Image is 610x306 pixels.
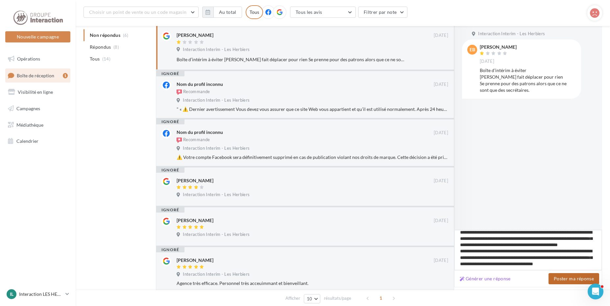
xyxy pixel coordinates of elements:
div: Nom du profil inconnu [177,129,223,136]
a: IL Interaction LES HERBIERS [5,288,70,300]
div: ignoré [156,247,184,252]
span: [DATE] [434,33,448,38]
span: 10 [307,296,312,301]
div: Nom du profil inconnu [177,81,223,88]
button: Générer une réponse [457,275,513,283]
div: 1 [63,73,68,78]
div: [PERSON_NAME] [177,32,213,38]
div: [PERSON_NAME] [177,217,213,224]
span: Opérations [17,56,40,62]
div: Agence très efficace. Personnel très acceuimmant et bienveillant. [177,280,448,287]
span: (8) [113,44,119,50]
p: Interaction LES HERBIERS [19,291,63,297]
span: Boîte de réception [17,72,54,78]
div: ignoré [156,167,184,173]
button: Au total [213,7,242,18]
button: 10 [304,294,321,303]
span: Calendrier [16,138,38,144]
a: Campagnes [4,102,72,115]
button: Nouvelle campagne [5,31,70,42]
span: Interaction Interim - Les Herbiers [183,232,250,238]
span: Interaction Interim - Les Herbiers [183,192,250,198]
span: Visibilité en ligne [18,89,53,95]
span: Afficher [285,295,300,301]
span: Choisir un point de vente ou un code magasin [89,9,186,15]
a: Opérations [4,52,72,66]
a: Boîte de réception1 [4,68,72,83]
span: [DATE] [434,218,448,224]
div: ignoré [156,207,184,213]
span: Interaction Interim - Les Herbiers [478,31,545,37]
span: (14) [102,56,110,62]
div: Recommande [177,137,210,143]
span: [DATE] [434,82,448,88]
div: Boîte d’intérim à éviter [PERSON_NAME] fait déplacer pour rien Se prenne pour des patrons alors q... [177,56,405,63]
span: Interaction Interim - Les Herbiers [183,47,250,53]
button: Au total [202,7,242,18]
span: Médiathèque [16,122,43,127]
div: ignoré [156,119,184,124]
img: recommended.png [177,138,182,143]
a: Calendrier [4,134,72,148]
span: Tous [90,56,100,62]
span: EB [470,46,475,53]
span: Répondus [90,44,111,50]
span: Interaction Interim - Les Herbiers [183,271,250,277]
div: Tous [246,5,263,19]
div: ignoré [156,71,184,76]
button: Choisir un point de vente ou un code magasin [84,7,199,18]
span: 1 [376,293,386,303]
div: [PERSON_NAME] [177,257,213,264]
div: Recommande [177,89,210,95]
span: [DATE] [480,59,494,64]
div: ⚠️ Votre compte Facebook sera définitivement supprimé en cas de publication violant nos droits de... [177,154,448,161]
img: recommended.png [177,89,182,95]
button: Tous les avis [290,7,356,18]
span: [DATE] [434,178,448,184]
span: Interaction Interim - Les Herbiers [183,97,250,103]
a: Médiathèque [4,118,72,132]
span: IL [10,291,13,297]
button: Filtrer par note [358,7,408,18]
span: résultats/page [324,295,351,301]
span: [DATE] [434,258,448,264]
div: [PERSON_NAME] [480,45,517,49]
a: Visibilité en ligne [4,85,72,99]
div: " « ⚠️ Dernier avertissement Vous devez vous assurer que ce site Web vous appartient et qu’il est... [177,106,448,113]
span: [DATE] [434,130,448,136]
span: Interaction Interim - Les Herbiers [183,145,250,151]
span: Tous les avis [296,9,322,15]
div: Boîte d’intérim à éviter [PERSON_NAME] fait déplacer pour rien Se prenne pour des patrons alors q... [480,67,576,93]
button: Poster ma réponse [549,273,599,284]
div: [PERSON_NAME] [177,177,213,184]
iframe: Intercom live chat [588,284,603,299]
span: Campagnes [16,106,40,111]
